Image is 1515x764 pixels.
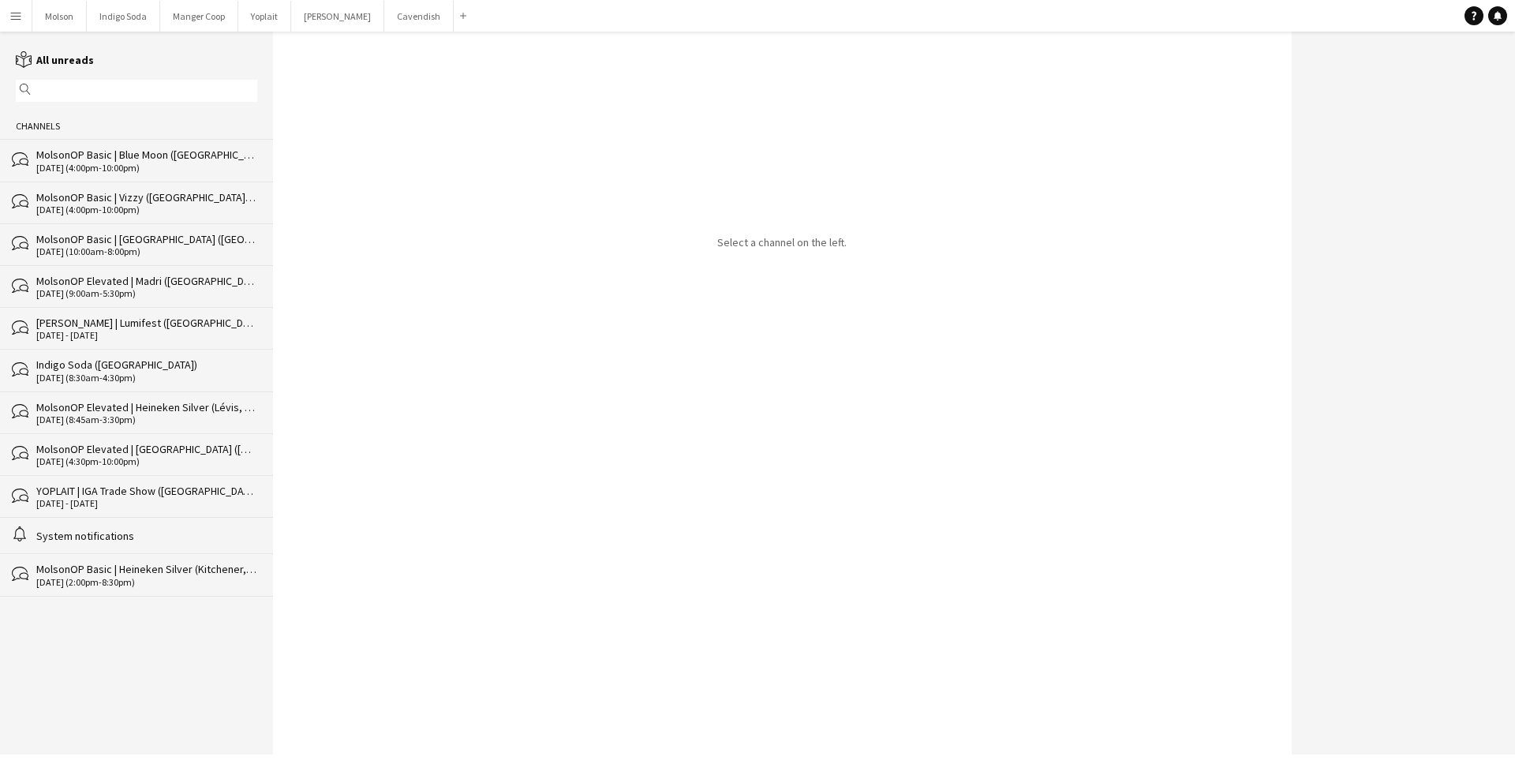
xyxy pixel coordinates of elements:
div: [DATE] (4:00pm-10:00pm) [36,204,257,215]
button: [PERSON_NAME] [291,1,384,32]
div: [DATE] (9:00am-5:30pm) [36,288,257,299]
div: MolsonOP Elevated | Heineken Silver (Lévis, [GEOGRAPHIC_DATA]) [36,400,257,414]
div: [DATE] (4:30pm-10:00pm) [36,456,257,467]
p: Select a channel on the left. [717,235,847,249]
div: [DATE] (10:00am-8:00pm) [36,246,257,257]
div: [DATE] (4:00pm-10:00pm) [36,163,257,174]
div: MolsonOP Elevated | Madri ([GEOGRAPHIC_DATA], [GEOGRAPHIC_DATA]) [36,274,257,288]
div: [DATE] (8:30am-4:30pm) [36,373,257,384]
div: Indigo Soda ([GEOGRAPHIC_DATA]) [36,358,257,372]
div: [DATE] - [DATE] [36,498,257,509]
div: MolsonOP Basic | [GEOGRAPHIC_DATA] ([GEOGRAPHIC_DATA], [GEOGRAPHIC_DATA]), MolsonOP Basic | Heine... [36,232,257,246]
button: Cavendish [384,1,454,32]
div: [DATE] (8:45am-3:30pm) [36,414,257,425]
div: MolsonOP Basic | Blue Moon ([GEOGRAPHIC_DATA], [GEOGRAPHIC_DATA]), MolsonOP Basic | Vizzy ([GEOGR... [36,148,257,162]
div: [DATE] - [DATE] [36,330,257,341]
div: MolsonOP Elevated | [GEOGRAPHIC_DATA] ([GEOGRAPHIC_DATA], [GEOGRAPHIC_DATA]) [36,442,257,456]
div: [PERSON_NAME] | Lumifest ([GEOGRAPHIC_DATA], [GEOGRAPHIC_DATA]) [36,316,257,330]
a: All unreads [16,53,94,67]
div: System notifications [36,529,257,543]
button: Indigo Soda [87,1,160,32]
div: [DATE] (2:00pm-8:30pm) [36,577,257,588]
button: Molson [32,1,87,32]
div: MolsonOP Basic | Heineken Silver (Kitchener, [GEOGRAPHIC_DATA]) [36,562,257,576]
button: Yoplait [238,1,291,32]
div: MolsonOP Basic | Vizzy ([GEOGRAPHIC_DATA], [GEOGRAPHIC_DATA]) [36,190,257,204]
button: Manger Coop [160,1,238,32]
div: YOPLAIT | IGA Trade Show ([GEOGRAPHIC_DATA], [GEOGRAPHIC_DATA]) [36,484,257,498]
